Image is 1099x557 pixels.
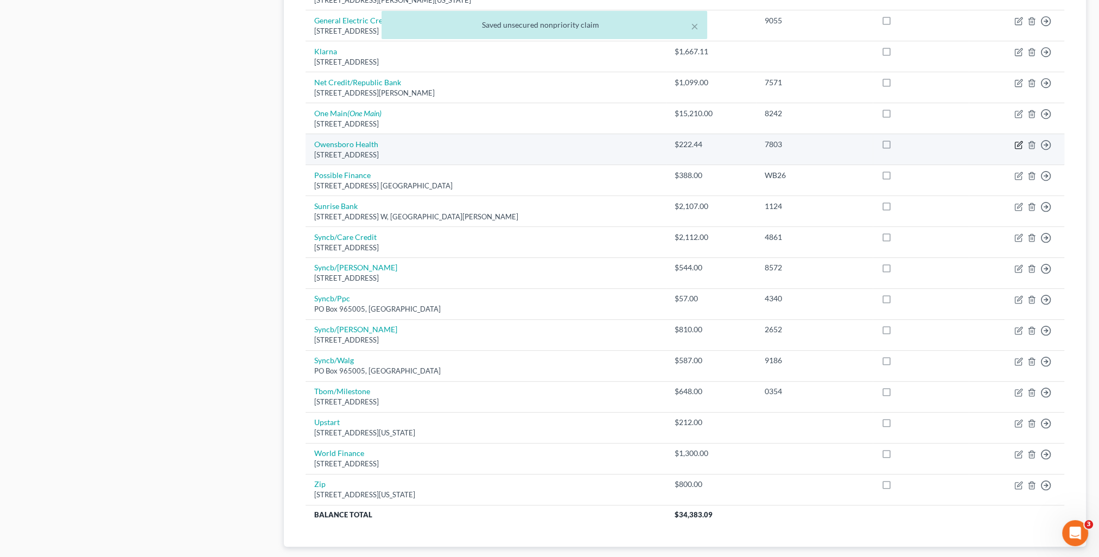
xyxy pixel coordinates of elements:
[314,243,657,253] div: [STREET_ADDRESS]
[314,366,657,376] div: PO Box 965005, [GEOGRAPHIC_DATA]
[314,387,370,396] a: Tbom/Milestone
[314,212,657,222] div: [STREET_ADDRESS] W, [GEOGRAPHIC_DATA][PERSON_NAME]
[675,108,747,119] div: $15,210.00
[675,448,747,459] div: $1,300.00
[314,304,657,314] div: PO Box 965005, [GEOGRAPHIC_DATA]
[675,262,747,273] div: $544.00
[675,324,747,335] div: $810.00
[765,293,864,304] div: 4340
[675,355,747,366] div: $587.00
[675,232,747,243] div: $2,112.00
[765,170,864,181] div: WB26
[314,232,377,242] a: Syncb/Care Credit
[314,397,657,407] div: [STREET_ADDRESS]
[675,417,747,428] div: $212.00
[347,109,382,118] i: (One Main)
[314,428,657,438] div: [STREET_ADDRESS][US_STATE]
[314,459,657,469] div: [STREET_ADDRESS]
[691,20,698,33] button: ×
[765,262,864,273] div: 8572
[314,479,326,489] a: Zip
[306,505,666,524] th: Balance Total
[314,448,364,458] a: World Finance
[314,294,350,303] a: Syncb/Ppc
[765,355,864,366] div: 9186
[314,335,657,345] div: [STREET_ADDRESS]
[765,139,864,150] div: 7803
[390,20,698,30] div: Saved unsecured nonpriority claim
[675,201,747,212] div: $2,107.00
[765,386,864,397] div: 0354
[314,417,340,427] a: Upstart
[314,57,657,67] div: [STREET_ADDRESS]
[675,139,747,150] div: $222.44
[314,47,337,56] a: Klarna
[314,109,382,118] a: One Main(One Main)
[675,510,713,519] span: $34,383.09
[314,140,378,149] a: Owensboro Health
[675,293,747,304] div: $57.00
[314,119,657,129] div: [STREET_ADDRESS]
[314,325,397,334] a: Syncb/[PERSON_NAME]
[314,170,371,180] a: Possible Finance
[1062,520,1088,546] iframe: Intercom live chat
[675,170,747,181] div: $388.00
[314,181,657,191] div: [STREET_ADDRESS] [GEOGRAPHIC_DATA]
[765,232,864,243] div: 4861
[314,88,657,98] div: [STREET_ADDRESS][PERSON_NAME]
[765,77,864,88] div: 7571
[314,78,401,87] a: Net Credit/Republic Bank
[765,201,864,212] div: 1124
[314,490,657,500] div: [STREET_ADDRESS][US_STATE]
[675,386,747,397] div: $648.00
[314,356,354,365] a: Syncb/Walg
[765,108,864,119] div: 8242
[675,46,747,57] div: $1,667.11
[314,201,358,211] a: Sunrise Bank
[765,324,864,335] div: 2652
[314,263,397,272] a: Syncb/[PERSON_NAME]
[314,273,657,283] div: [STREET_ADDRESS]
[1084,520,1093,529] span: 3
[675,479,747,490] div: $800.00
[314,150,657,160] div: [STREET_ADDRESS]
[675,77,747,88] div: $1,099.00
